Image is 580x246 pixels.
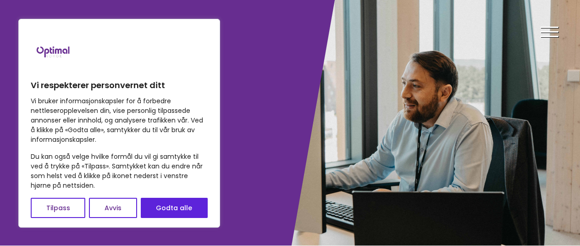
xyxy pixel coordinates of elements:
p: Vi bruker informasjonskapsler for å forbedre nettleseropplevelsen din, vise personlig tilpassede ... [31,96,208,145]
p: Du kan også velge hvilke formål du vil gi samtykke til ved å trykke på «Tilpass». Samtykket kan d... [31,152,208,190]
div: Vi respekterer personvernet ditt [18,19,220,228]
button: Tilpass [31,198,85,218]
button: Avvis [89,198,137,218]
button: Godta alle [141,198,208,218]
img: Brand logo [31,28,77,74]
p: Vi respekterer personvernet ditt [31,80,208,91]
